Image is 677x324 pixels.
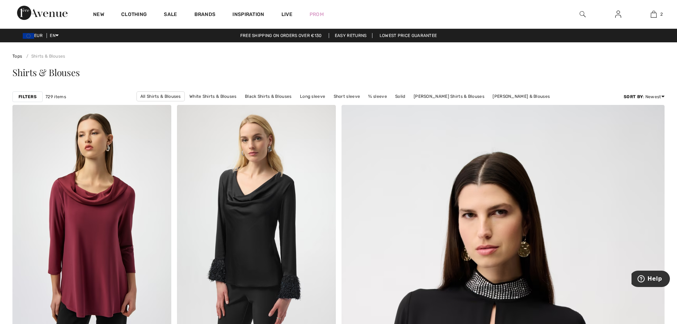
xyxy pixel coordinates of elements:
[651,10,657,18] img: My Bag
[330,92,364,101] a: Short sleeve
[660,11,663,17] span: 2
[281,11,292,18] a: Live
[580,10,586,18] img: search the website
[374,33,443,38] a: Lowest Price Guarantee
[194,11,216,19] a: Brands
[12,54,22,59] a: Tops
[18,94,37,100] strong: Filters
[235,33,328,38] a: Free shipping on orders over €130
[329,33,373,38] a: Easy Returns
[609,10,627,19] a: Sign In
[365,92,390,101] a: ¾ sleeve
[12,66,80,79] span: Shirts & Blouses
[489,92,553,101] a: [PERSON_NAME] & Blouses
[615,10,621,18] img: My Info
[632,271,670,288] iframe: Opens a widget where you can find more information
[23,54,65,59] a: Shirts & Blouses
[186,92,240,101] a: White Shirts & Blouses
[121,11,147,19] a: Clothing
[23,33,34,39] img: Euro
[310,11,324,18] a: Prom
[624,94,665,100] div: : Newest
[296,92,329,101] a: Long sleeve
[392,92,409,101] a: Solid
[23,33,45,38] span: EUR
[136,91,185,101] a: All Shirts & Blouses
[232,11,264,19] span: Inspiration
[17,6,68,20] img: 1ère Avenue
[45,94,66,100] span: 729 items
[50,33,59,38] span: EN
[241,92,295,101] a: Black Shirts & Blouses
[636,10,671,18] a: 2
[164,11,177,19] a: Sale
[410,92,488,101] a: [PERSON_NAME] Shirts & Blouses
[624,94,643,99] strong: Sort By
[93,11,104,19] a: New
